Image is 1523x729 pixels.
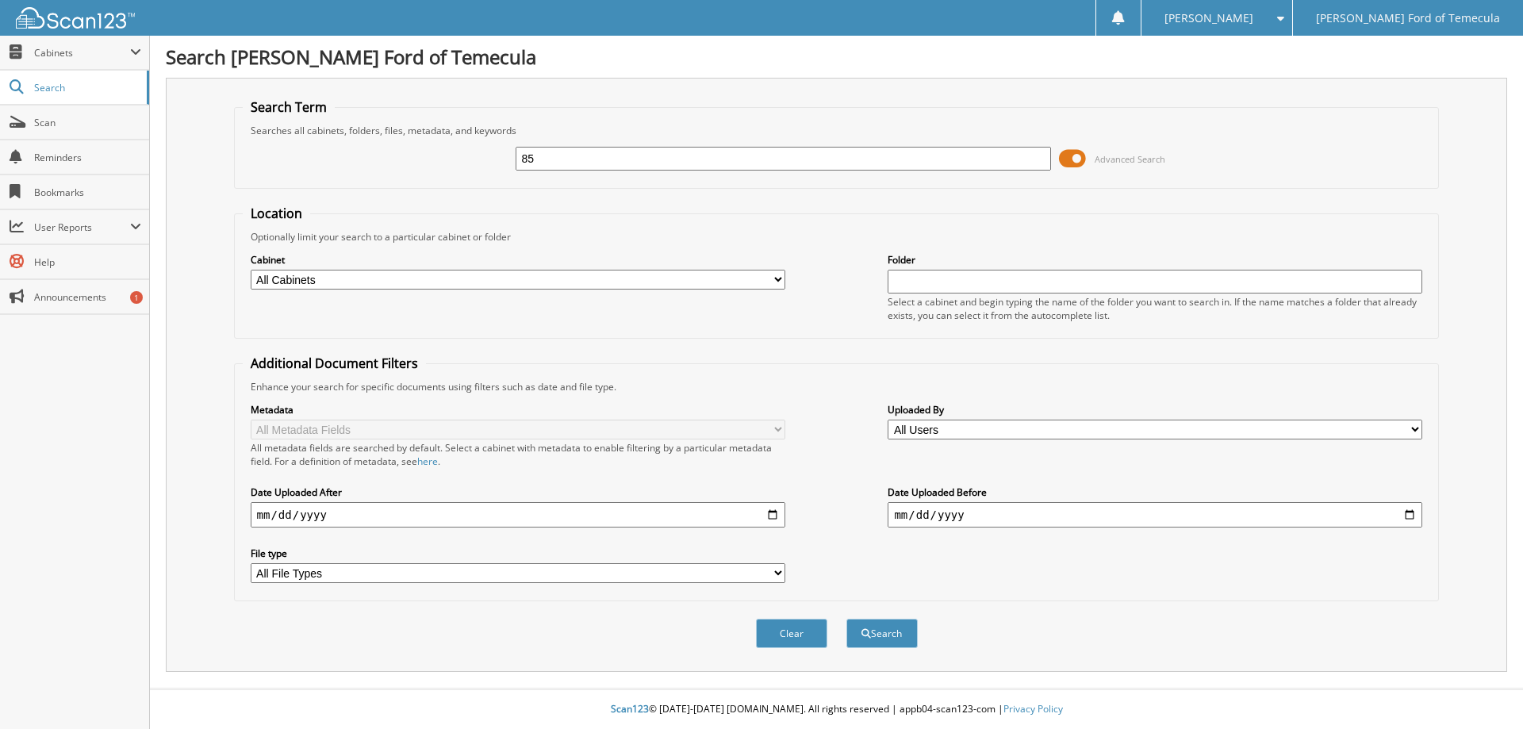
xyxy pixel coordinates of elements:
span: Search [34,81,139,94]
legend: Location [243,205,310,222]
button: Clear [756,619,827,648]
label: Date Uploaded After [251,485,785,499]
div: Enhance your search for specific documents using filters such as date and file type. [243,380,1431,393]
span: Scan [34,116,141,129]
span: Reminders [34,151,141,164]
div: All metadata fields are searched by default. Select a cabinet with metadata to enable filtering b... [251,441,785,468]
div: Searches all cabinets, folders, files, metadata, and keywords [243,124,1431,137]
label: Folder [888,253,1422,267]
h1: Search [PERSON_NAME] Ford of Temecula [166,44,1507,70]
span: Bookmarks [34,186,141,199]
span: [PERSON_NAME] Ford of Temecula [1316,13,1500,23]
div: Optionally limit your search to a particular cabinet or folder [243,230,1431,244]
a: here [417,455,438,468]
div: Select a cabinet and begin typing the name of the folder you want to search in. If the name match... [888,295,1422,322]
span: [PERSON_NAME] [1164,13,1253,23]
span: Scan123 [611,702,649,716]
span: Announcements [34,290,141,304]
img: scan123-logo-white.svg [16,7,135,29]
label: Cabinet [251,253,785,267]
label: File type [251,547,785,560]
button: Search [846,619,918,648]
div: © [DATE]-[DATE] [DOMAIN_NAME]. All rights reserved | appb04-scan123-com | [150,690,1523,729]
label: Metadata [251,403,785,416]
legend: Additional Document Filters [243,355,426,372]
span: Cabinets [34,46,130,59]
input: end [888,502,1422,528]
span: User Reports [34,221,130,234]
span: Advanced Search [1095,153,1165,165]
label: Uploaded By [888,403,1422,416]
legend: Search Term [243,98,335,116]
label: Date Uploaded Before [888,485,1422,499]
span: Help [34,255,141,269]
a: Privacy Policy [1003,702,1063,716]
div: 1 [130,291,143,304]
input: start [251,502,785,528]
